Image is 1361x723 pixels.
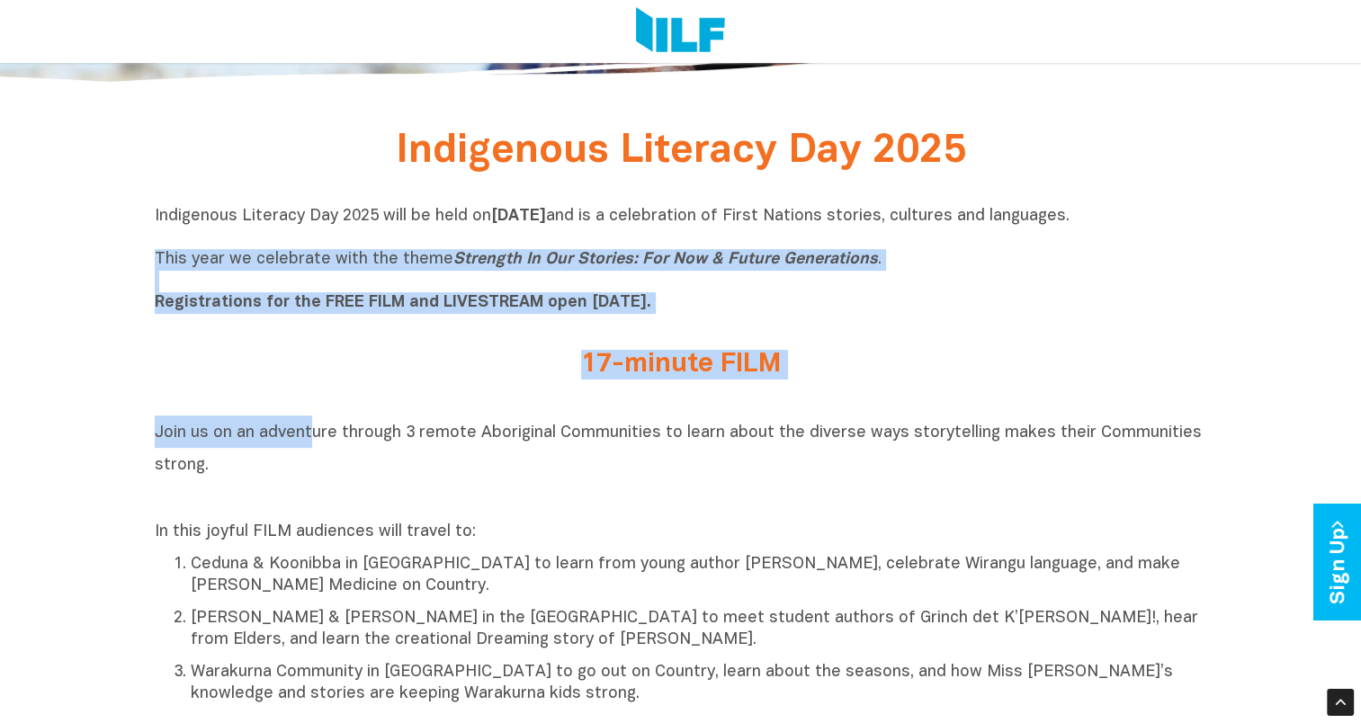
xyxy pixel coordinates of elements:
[155,522,1207,543] p: In this joyful FILM audiences will travel to:
[191,608,1207,651] p: [PERSON_NAME] & [PERSON_NAME] in the [GEOGRAPHIC_DATA] to meet student authors of Grinch det K’[P...
[191,554,1207,597] p: Ceduna & Koonibba in [GEOGRAPHIC_DATA] to learn from young author [PERSON_NAME], celebrate Wirang...
[453,252,878,267] i: Strength In Our Stories: For Now & Future Generations
[155,206,1207,314] p: Indigenous Literacy Day 2025 will be held on and is a celebration of First Nations stories, cultu...
[636,7,725,56] img: Logo
[396,133,966,170] span: Indigenous Literacy Day 2025
[155,295,651,310] b: Registrations for the FREE FILM and LIVESTREAM open [DATE].
[155,425,1202,473] span: Join us on an adventure through 3 remote Aboriginal Communities to learn about the diverse ways s...
[491,209,546,224] b: [DATE]
[191,662,1207,705] p: Warakurna Community in [GEOGRAPHIC_DATA] to go out on Country, learn about the seasons, and how M...
[344,350,1018,379] h2: 17-minute FILM
[1327,689,1354,716] div: Scroll Back to Top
